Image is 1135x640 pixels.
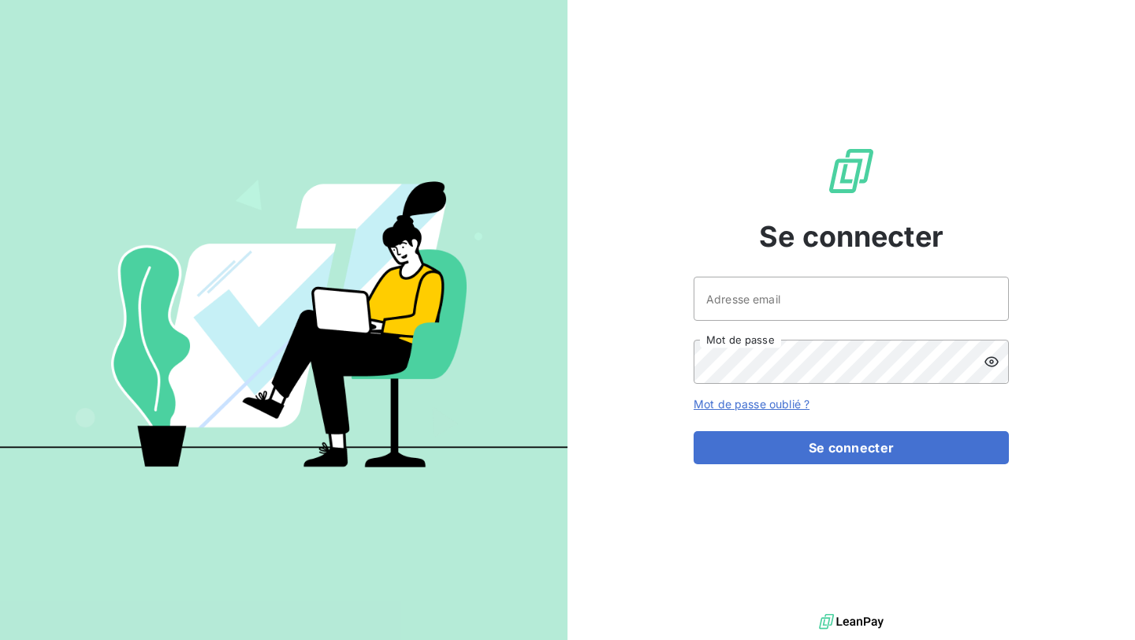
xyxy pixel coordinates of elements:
[759,215,943,258] span: Se connecter
[694,431,1009,464] button: Se connecter
[819,610,884,634] img: logo
[694,277,1009,321] input: placeholder
[694,397,809,411] a: Mot de passe oublié ?
[826,146,876,196] img: Logo LeanPay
